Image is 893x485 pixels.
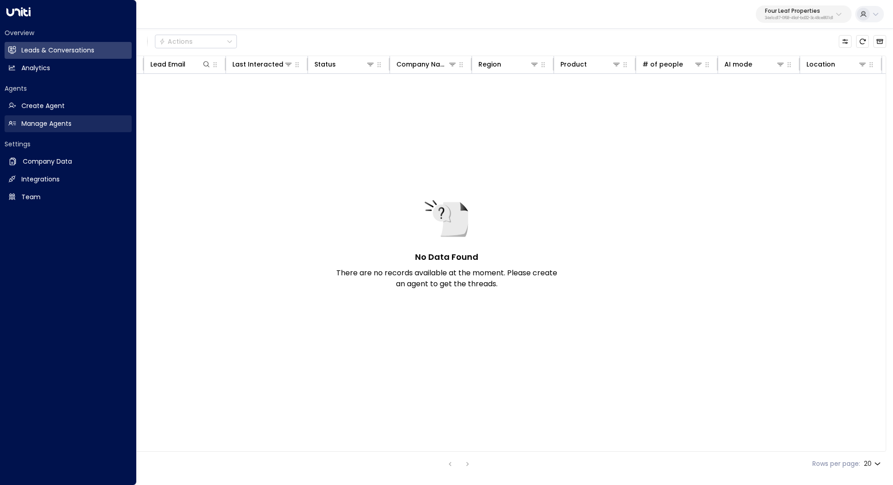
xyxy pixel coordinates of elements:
[5,171,132,188] a: Integrations
[396,59,457,70] div: Company Name
[444,458,473,470] nav: pagination navigation
[642,59,683,70] div: # of people
[150,59,211,70] div: Lead Email
[21,175,60,184] h2: Integrations
[478,59,501,70] div: Region
[21,119,72,129] h2: Manage Agents
[806,59,867,70] div: Location
[5,139,132,149] h2: Settings
[856,35,869,48] span: Refresh
[150,59,185,70] div: Lead Email
[806,59,835,70] div: Location
[756,5,852,23] button: Four Leaf Properties34e1cd17-0f68-49af-bd32-3c48ce8611d1
[5,60,132,77] a: Analytics
[415,251,478,263] h5: No Data Found
[812,459,860,469] label: Rows per page:
[560,59,587,70] div: Product
[21,63,50,73] h2: Analytics
[232,59,293,70] div: Last Interacted
[724,59,752,70] div: AI mode
[560,59,621,70] div: Product
[478,59,539,70] div: Region
[5,189,132,206] a: Team
[5,153,132,170] a: Company Data
[23,157,72,166] h2: Company Data
[159,37,193,46] div: Actions
[765,16,833,20] p: 34e1cd17-0f68-49af-bd32-3c48ce8611d1
[314,59,375,70] div: Status
[642,59,703,70] div: # of people
[155,35,237,48] button: Actions
[5,98,132,114] a: Create Agent
[839,35,852,48] button: Customize
[724,59,785,70] div: AI mode
[396,59,448,70] div: Company Name
[765,8,833,14] p: Four Leaf Properties
[864,457,883,470] div: 20
[21,46,94,55] h2: Leads & Conversations
[155,35,237,48] div: Button group with a nested menu
[5,28,132,37] h2: Overview
[873,35,886,48] button: Archived Leads
[5,42,132,59] a: Leads & Conversations
[232,59,283,70] div: Last Interacted
[5,84,132,93] h2: Agents
[21,192,41,202] h2: Team
[21,101,65,111] h2: Create Agent
[314,59,336,70] div: Status
[5,115,132,132] a: Manage Agents
[333,268,560,289] p: There are no records available at the moment. Please create an agent to get the threads.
